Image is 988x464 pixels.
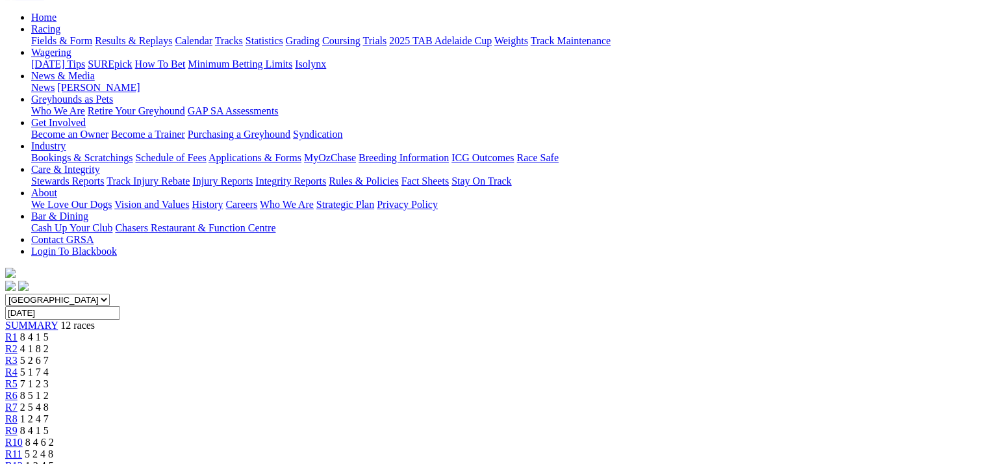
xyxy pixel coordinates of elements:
a: R6 [5,390,18,401]
a: R5 [5,378,18,389]
a: R4 [5,367,18,378]
a: Integrity Reports [255,175,326,187]
a: R11 [5,448,22,459]
a: History [192,199,223,210]
a: Tracks [215,35,243,46]
a: Weights [494,35,528,46]
img: logo-grsa-white.png [5,268,16,278]
a: Become an Owner [31,129,108,140]
a: R7 [5,402,18,413]
a: Bookings & Scratchings [31,152,133,163]
a: Schedule of Fees [135,152,206,163]
a: Bar & Dining [31,211,88,222]
span: 5 1 7 4 [20,367,49,378]
a: Careers [225,199,257,210]
a: Syndication [293,129,342,140]
span: 2 5 4 8 [20,402,49,413]
a: Statistics [246,35,283,46]
a: Cash Up Your Club [31,222,112,233]
div: Wagering [31,58,983,70]
a: Race Safe [516,152,558,163]
a: Login To Blackbook [31,246,117,257]
a: R1 [5,331,18,342]
a: Get Involved [31,117,86,128]
input: Select date [5,306,120,320]
a: Chasers Restaurant & Function Centre [115,222,275,233]
span: 7 1 2 3 [20,378,49,389]
a: Track Injury Rebate [107,175,190,187]
span: 8 4 6 2 [25,437,54,448]
span: 12 races [60,320,95,331]
a: [PERSON_NAME] [57,82,140,93]
a: Track Maintenance [531,35,611,46]
a: Purchasing a Greyhound [188,129,290,140]
a: SUMMARY [5,320,58,331]
div: Industry [31,152,983,164]
a: Coursing [322,35,361,46]
a: R2 [5,343,18,354]
a: We Love Our Dogs [31,199,112,210]
img: twitter.svg [18,281,29,291]
span: 5 2 6 7 [20,355,49,366]
a: Home [31,12,57,23]
a: Racing [31,23,60,34]
img: facebook.svg [5,281,16,291]
div: Get Involved [31,129,983,140]
a: Stewards Reports [31,175,104,187]
a: Trials [362,35,386,46]
a: Grading [286,35,320,46]
a: Greyhounds as Pets [31,94,113,105]
a: Wagering [31,47,71,58]
a: News [31,82,55,93]
a: R3 [5,355,18,366]
a: Strategic Plan [316,199,374,210]
a: [DATE] Tips [31,58,85,70]
a: R10 [5,437,23,448]
a: Stay On Track [451,175,511,187]
a: Rules & Policies [329,175,399,187]
span: 8 4 1 5 [20,425,49,436]
a: R8 [5,413,18,424]
a: Injury Reports [192,175,253,187]
div: Racing [31,35,983,47]
div: Bar & Dining [31,222,983,234]
a: Breeding Information [359,152,449,163]
a: Retire Your Greyhound [88,105,185,116]
a: SUREpick [88,58,132,70]
a: About [31,187,57,198]
a: 2025 TAB Adelaide Cup [389,35,492,46]
a: Fact Sheets [401,175,449,187]
div: Care & Integrity [31,175,983,187]
span: 5 2 4 8 [25,448,53,459]
div: News & Media [31,82,983,94]
a: News & Media [31,70,95,81]
a: Contact GRSA [31,234,94,245]
a: How To Bet [135,58,186,70]
a: Industry [31,140,66,151]
a: MyOzChase [304,152,356,163]
a: Applications & Forms [209,152,301,163]
a: Minimum Betting Limits [188,58,292,70]
a: Who We Are [31,105,85,116]
a: Vision and Values [114,199,189,210]
a: Results & Replays [95,35,172,46]
span: 1 2 4 7 [20,413,49,424]
a: Become a Trainer [111,129,185,140]
span: 8 5 1 2 [20,390,49,401]
span: 8 4 1 5 [20,331,49,342]
div: Greyhounds as Pets [31,105,983,117]
a: Fields & Form [31,35,92,46]
a: R9 [5,425,18,436]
